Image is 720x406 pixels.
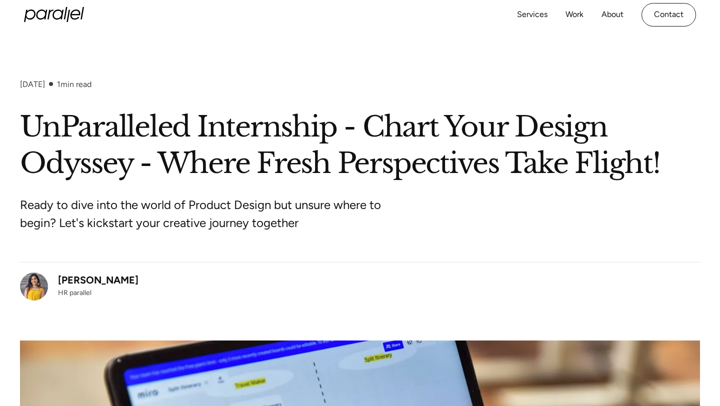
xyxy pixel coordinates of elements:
[24,7,84,22] a: home
[57,79,91,89] div: min read
[641,3,696,26] a: Contact
[20,109,700,182] h1: UnParalleled Internship - Chart Your Design Odyssey - Where Fresh Perspectives Take Flight!
[57,79,60,89] span: 1
[20,196,395,232] p: Ready to dive into the world of Product Design but unsure where to begin? Let's kickstart your cr...
[20,272,48,300] img: Gargi Jain
[58,272,138,287] div: [PERSON_NAME]
[565,7,583,22] a: Work
[517,7,547,22] a: Services
[58,287,138,298] div: HR parallel
[20,272,138,300] a: [PERSON_NAME]HR parallel
[20,79,45,89] div: [DATE]
[601,7,623,22] a: About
